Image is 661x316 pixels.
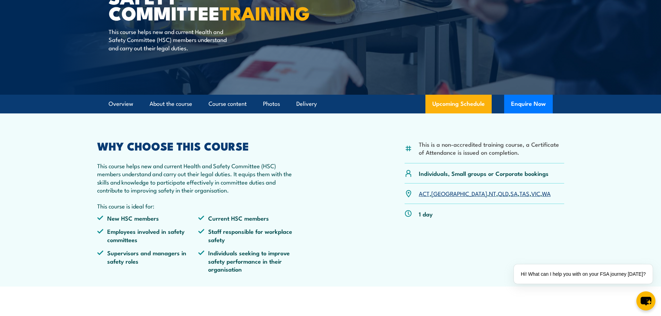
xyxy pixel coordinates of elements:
[150,95,192,113] a: About the course
[489,189,496,197] a: NT
[198,249,299,273] li: Individuals seeking to improve safety performance in their organisation
[510,189,518,197] a: SA
[425,95,492,113] a: Upcoming Schedule
[296,95,317,113] a: Delivery
[542,189,551,197] a: WA
[97,162,300,194] p: This course helps new and current Health and Safety Committee (HSC) members understand and carry ...
[109,95,133,113] a: Overview
[209,95,247,113] a: Course content
[431,189,487,197] a: [GEOGRAPHIC_DATA]
[498,189,509,197] a: QLD
[514,264,653,284] div: Hi! What can I help you with on your FSA journey [DATE]?
[263,95,280,113] a: Photos
[636,291,655,310] button: chat-button
[109,27,235,52] p: This course helps new and current Health and Safety Committee (HSC) members understand and carry ...
[419,189,551,197] p: , , , , , , ,
[519,189,529,197] a: TAS
[419,189,430,197] a: ACT
[97,141,300,151] h2: WHY CHOOSE THIS COURSE
[504,95,553,113] button: Enquire Now
[419,140,564,156] li: This is a non-accredited training course, a Certificate of Attendance is issued on completion.
[198,214,299,222] li: Current HSC members
[97,227,198,244] li: Employees involved in safety committees
[97,249,198,273] li: Supervisors and managers in safety roles
[97,214,198,222] li: New HSC members
[198,227,299,244] li: Staff responsible for workplace safety
[531,189,540,197] a: VIC
[419,210,433,218] p: 1 day
[419,169,549,177] p: Individuals, Small groups or Corporate bookings
[97,202,300,210] p: This course is ideal for:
